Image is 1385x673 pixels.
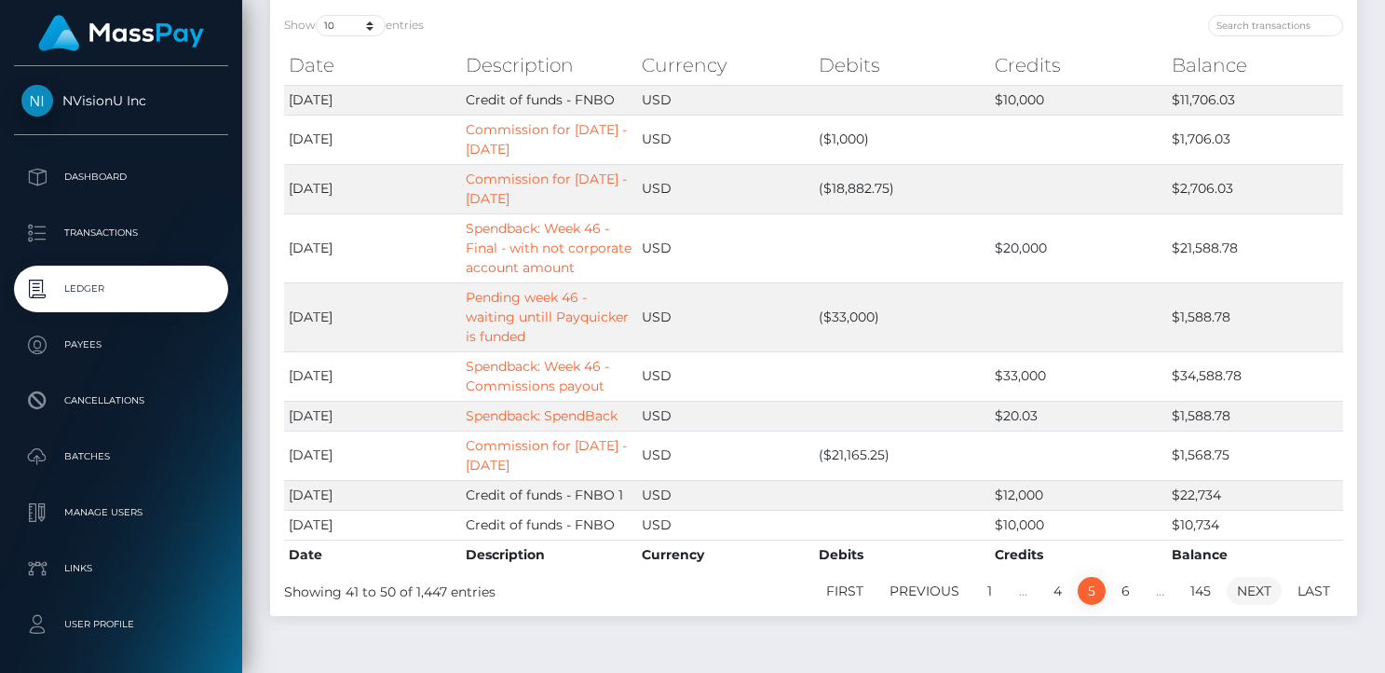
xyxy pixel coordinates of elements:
td: $12,000 [990,480,1167,510]
a: Spendback: SpendBack [466,407,618,424]
p: Payees [21,331,221,359]
a: First [816,577,874,605]
a: Previous [879,577,970,605]
a: Cancellations [14,378,228,424]
a: Next [1227,577,1282,605]
th: Credits [990,47,1167,84]
a: 4 [1043,577,1072,605]
p: Cancellations [21,387,221,415]
th: Description [461,540,638,570]
a: Links [14,545,228,592]
td: [DATE] [284,213,461,282]
th: Balance [1167,540,1344,570]
th: Date [284,540,461,570]
a: Commission for [DATE] - [DATE] [466,437,627,474]
td: USD [637,401,814,431]
td: [DATE] [284,401,461,431]
td: $1,568.75 [1167,431,1344,480]
p: Batches [21,443,221,471]
th: Description [461,47,638,84]
img: NVisionU Inc [21,85,53,117]
td: [DATE] [284,480,461,510]
td: Credit of funds - FNBO [461,85,638,115]
td: [DATE] [284,164,461,213]
a: Ledger [14,266,228,312]
p: Ledger [21,275,221,303]
div: Showing 41 to 50 of 1,447 entries [284,575,709,602]
td: USD [637,164,814,213]
th: Currency [637,540,814,570]
td: $1,706.03 [1167,115,1344,164]
a: Commission for [DATE] - [DATE] [466,121,627,158]
td: ($18,882.75) [814,164,991,213]
a: 1 [975,577,1003,605]
p: Manage Users [21,499,221,527]
td: USD [637,510,814,540]
a: Payees [14,322,228,368]
a: Dashboard [14,154,228,200]
td: [DATE] [284,351,461,401]
td: $20.03 [990,401,1167,431]
a: User Profile [14,601,228,648]
td: USD [637,282,814,351]
a: Spendback: Week 46 - Final - with not corporate account amount [466,220,631,276]
td: [DATE] [284,282,461,351]
td: $10,000 [990,510,1167,540]
td: $20,000 [990,213,1167,282]
td: $1,588.78 [1167,282,1344,351]
select: Showentries [316,15,386,36]
td: $11,706.03 [1167,85,1344,115]
p: Transactions [21,219,221,247]
td: $2,706.03 [1167,164,1344,213]
th: Date [284,47,461,84]
th: Debits [814,540,991,570]
a: 6 [1111,577,1140,605]
td: ($1,000) [814,115,991,164]
p: User Profile [21,611,221,639]
th: Balance [1167,47,1344,84]
td: $21,588.78 [1167,213,1344,282]
a: Manage Users [14,489,228,536]
td: $33,000 [990,351,1167,401]
img: MassPay Logo [38,15,204,51]
td: ($33,000) [814,282,991,351]
a: Spendback: Week 46 - Commissions payout [466,358,609,394]
th: Debits [814,47,991,84]
td: USD [637,85,814,115]
a: Batches [14,433,228,480]
td: USD [637,480,814,510]
td: $10,000 [990,85,1167,115]
td: [DATE] [284,431,461,480]
td: $34,588.78 [1167,351,1344,401]
p: Dashboard [21,163,221,191]
td: $22,734 [1167,480,1344,510]
td: Credit of funds - FNBO [461,510,638,540]
td: USD [637,115,814,164]
a: Pending week 46 - waiting untill Payquicker is funded [466,289,629,345]
p: Links [21,555,221,583]
span: NVisionU Inc [14,92,228,109]
td: USD [637,213,814,282]
a: 5 [1078,577,1106,605]
td: [DATE] [284,85,461,115]
input: Search transactions [1208,15,1343,36]
label: Show entries [284,15,424,36]
a: Transactions [14,210,228,256]
td: $10,734 [1167,510,1344,540]
td: ($21,165.25) [814,431,991,480]
td: Credit of funds - FNBO 1 [461,480,638,510]
td: USD [637,351,814,401]
td: [DATE] [284,115,461,164]
a: 145 [1180,577,1221,605]
td: $1,588.78 [1167,401,1344,431]
th: Credits [990,540,1167,570]
th: Currency [637,47,814,84]
td: [DATE] [284,510,461,540]
td: USD [637,431,814,480]
a: Commission for [DATE] - [DATE] [466,171,627,207]
a: Last [1287,577,1340,605]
